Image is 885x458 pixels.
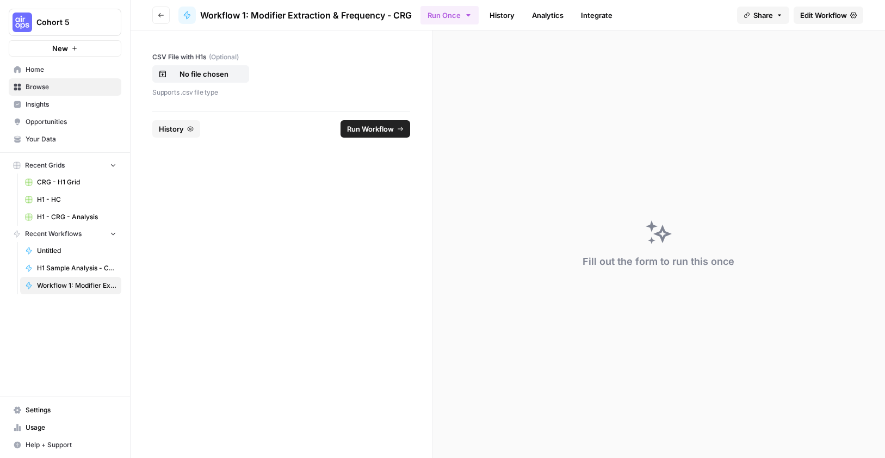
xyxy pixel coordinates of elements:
a: H1 - HC [20,191,121,208]
button: Run Workflow [341,120,410,138]
span: H1 - HC [37,195,116,205]
span: Insights [26,100,116,109]
span: H1 - CRG - Analysis [37,212,116,222]
a: Home [9,61,121,78]
button: Run Once [420,6,479,24]
a: Edit Workflow [794,7,863,24]
span: Home [26,65,116,75]
button: Help + Support [9,436,121,454]
a: CRG - H1 Grid [20,174,121,191]
span: Usage [26,423,116,432]
a: Integrate [574,7,619,24]
img: Cohort 5 Logo [13,13,32,32]
span: Opportunities [26,117,116,127]
a: Usage [9,419,121,436]
a: Insights [9,96,121,113]
a: Workflow 1: Modifier Extraction & Frequency - CRG [20,277,121,294]
button: History [152,120,200,138]
span: History [159,123,184,134]
span: Your Data [26,134,116,144]
span: Workflow 1: Modifier Extraction & Frequency - CRG [37,281,116,290]
span: Help + Support [26,440,116,450]
div: Fill out the form to run this once [583,254,734,269]
a: Opportunities [9,113,121,131]
a: Browse [9,78,121,96]
span: Browse [26,82,116,92]
p: Supports .csv file type [152,87,410,98]
span: Recent Workflows [25,229,82,239]
span: Settings [26,405,116,415]
label: CSV File with H1s [152,52,410,62]
button: New [9,40,121,57]
a: Untitled [20,242,121,259]
a: H1 Sample Analysis - CRG - COMPLETE [20,259,121,277]
button: No file chosen [152,65,249,83]
span: Recent Grids [25,160,65,170]
span: Workflow 1: Modifier Extraction & Frequency - CRG [200,9,412,22]
button: Share [737,7,789,24]
a: Analytics [525,7,570,24]
span: New [52,43,68,54]
a: H1 - CRG - Analysis [20,208,121,226]
a: Settings [9,401,121,419]
a: Your Data [9,131,121,148]
p: No file chosen [169,69,239,79]
span: Share [753,10,773,21]
button: Workspace: Cohort 5 [9,9,121,36]
span: Cohort 5 [36,17,102,28]
button: Recent Workflows [9,226,121,242]
span: Run Workflow [347,123,394,134]
button: Recent Grids [9,157,121,174]
a: History [483,7,521,24]
span: Edit Workflow [800,10,847,21]
a: Workflow 1: Modifier Extraction & Frequency - CRG [178,7,412,24]
span: CRG - H1 Grid [37,177,116,187]
span: H1 Sample Analysis - CRG - COMPLETE [37,263,116,273]
span: (Optional) [209,52,239,62]
span: Untitled [37,246,116,256]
